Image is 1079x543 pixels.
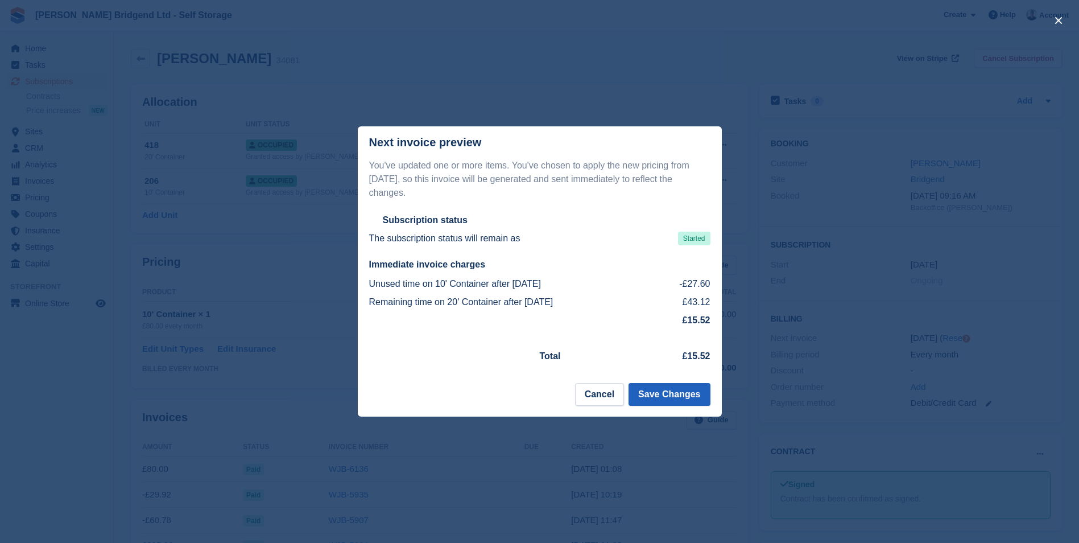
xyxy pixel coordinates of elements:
td: £43.12 [661,293,710,311]
button: close [1049,11,1068,30]
p: You've updated one or more items. You've chosen to apply the new pricing from [DATE], so this inv... [369,159,710,200]
td: -£27.60 [661,275,710,293]
strong: Total [540,351,561,361]
p: Next invoice preview [369,136,482,149]
h2: Immediate invoice charges [369,259,710,270]
td: Remaining time on 20' Container after [DATE] [369,293,662,311]
h2: Subscription status [383,215,468,226]
button: Cancel [575,383,624,406]
p: The subscription status will remain as [369,232,520,245]
strong: £15.52 [683,351,710,361]
button: Save Changes [629,383,710,406]
span: Started [678,232,710,245]
strong: £15.52 [683,315,710,325]
td: Unused time on 10' Container after [DATE] [369,275,662,293]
